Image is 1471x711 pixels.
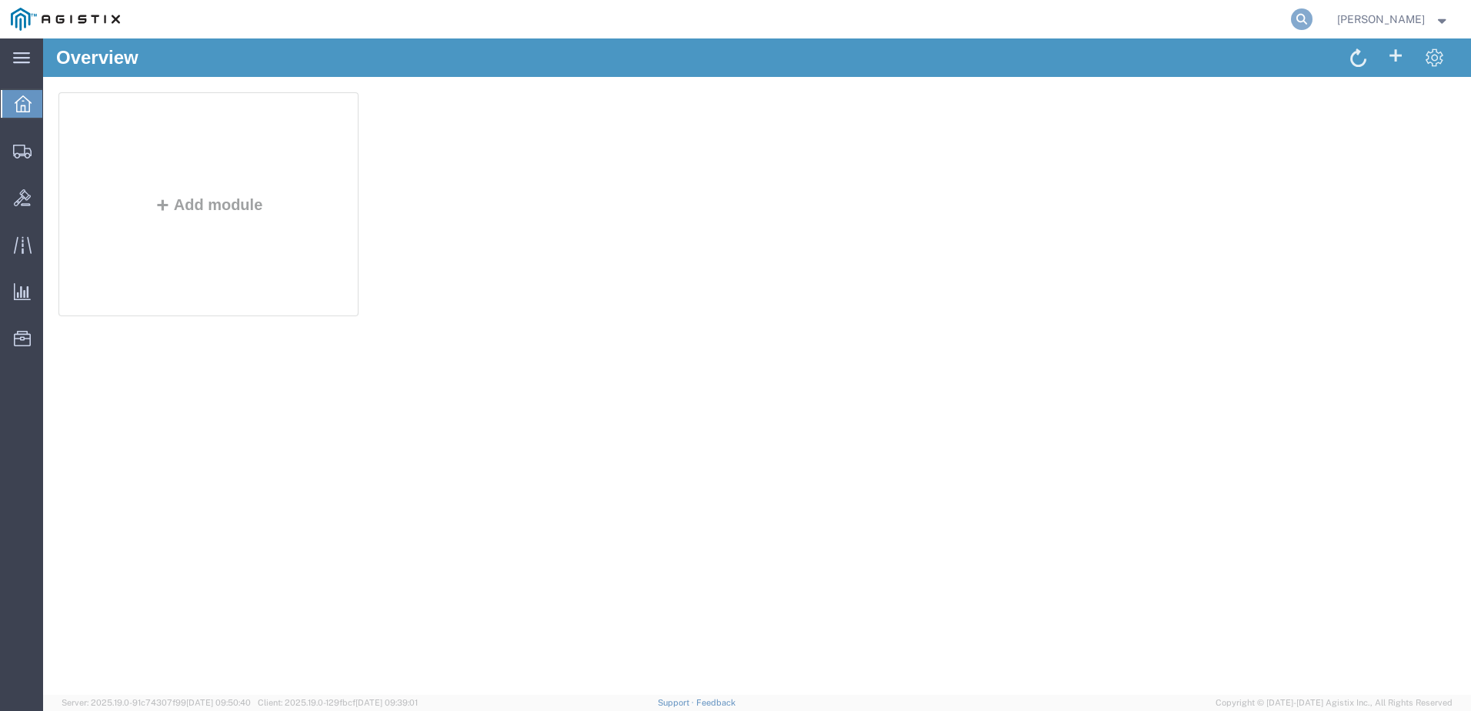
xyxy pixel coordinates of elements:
[107,158,225,175] button: Add module
[43,38,1471,695] iframe: FS Legacy Container
[62,698,251,707] span: Server: 2025.19.0-91c74307f99
[1336,10,1450,28] button: [PERSON_NAME]
[658,698,696,707] a: Support
[1337,11,1425,28] span: Dylan Jewell
[186,698,251,707] span: [DATE] 09:50:40
[258,698,418,707] span: Client: 2025.19.0-129fbcf
[1216,696,1453,709] span: Copyright © [DATE]-[DATE] Agistix Inc., All Rights Reserved
[696,698,735,707] a: Feedback
[355,698,418,707] span: [DATE] 09:39:01
[11,8,120,31] img: logo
